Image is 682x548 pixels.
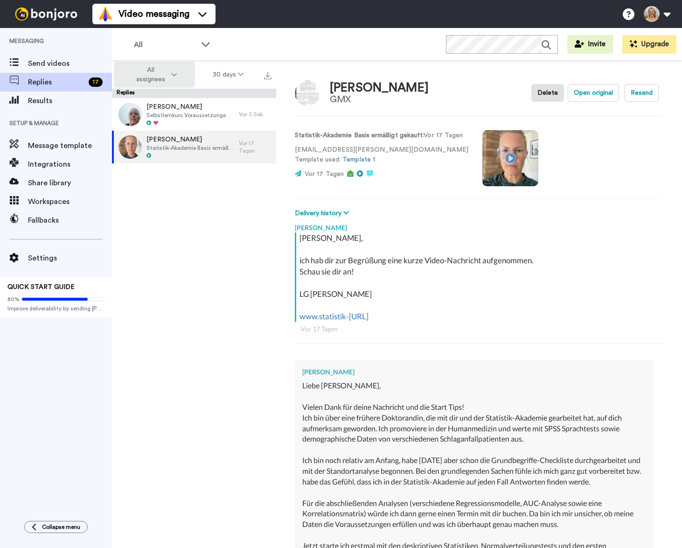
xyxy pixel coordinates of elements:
[622,35,676,54] button: Upgrade
[295,208,352,218] button: Delivery history
[112,98,276,131] a: [PERSON_NAME]Selbstlernkurs Voraussetzungen gekauftVor 3 Sek.
[295,132,423,139] strong: Statistik-Akademie Basis ermäßigt gekauft
[330,94,429,105] div: GMX
[625,84,659,102] button: Resend
[7,305,104,312] span: Improve deliverability by sending [PERSON_NAME] from your own email
[239,111,271,118] div: Vor 3 Sek.
[112,89,276,98] div: Replies
[531,84,564,102] button: Delete
[28,58,112,69] span: Send videos
[118,7,189,21] span: Video messaging
[28,253,112,264] span: Settings
[11,7,81,21] img: bj-logo-header-white.svg
[261,68,274,82] button: Export all results that match these filters now.
[28,140,112,151] span: Message template
[146,112,234,119] span: Selbstlernkurs Voraussetzungen gekauft
[264,72,271,79] img: export.svg
[24,521,88,533] button: Collapse menu
[28,159,112,170] span: Integrations
[299,311,346,321] a: www.statistik
[239,140,271,155] div: Vor 17 Tagen
[28,95,112,106] span: Results
[28,77,85,88] span: Replies
[118,103,142,126] img: 845d39fb-b3d1-4682-91af-0b7271f20553-thumb.jpg
[134,39,196,50] span: All
[295,218,663,232] div: [PERSON_NAME]
[112,131,276,163] a: [PERSON_NAME]Statistik-Akademie Basis ermäßigt gekauftVor 17 Tagen
[28,177,112,189] span: Share library
[567,35,613,54] button: Invite
[7,284,75,290] span: QUICK START GUIDE
[146,102,234,112] span: [PERSON_NAME]
[7,295,20,303] span: 80%
[132,65,169,84] span: All assignees
[342,156,375,163] a: Template 1
[305,171,344,177] span: Vor 17 Tagen
[114,62,195,88] button: All assignees
[89,77,103,87] div: 17
[346,311,369,321] a: -[URL]
[28,196,112,207] span: Workspaces
[568,84,619,102] button: Open original
[299,232,661,322] div: [PERSON_NAME], ich hab dir zur Begrüßung eine kurze Video-Nachricht aufgenommen. Schau sie dir an...
[302,367,647,377] div: [PERSON_NAME]
[295,131,468,141] p: : Vor 17 Tagen
[295,145,468,165] p: [EMAIL_ADDRESS][PERSON_NAME][DOMAIN_NAME] Template used:
[28,215,112,226] span: Fallbacks
[300,324,658,334] div: Vor 17 Tagen
[195,66,262,83] button: 30 days
[146,144,234,152] span: Statistik-Akademie Basis ermäßigt gekauft
[118,135,142,159] img: 0554523a-60c4-4047-9cd7-19c7acf733a7-thumb.jpg
[98,7,113,21] img: vm-color.svg
[330,81,429,95] div: [PERSON_NAME]
[146,135,234,144] span: [PERSON_NAME]
[42,523,80,531] span: Collapse menu
[295,80,320,106] img: Image of Franziska Gnann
